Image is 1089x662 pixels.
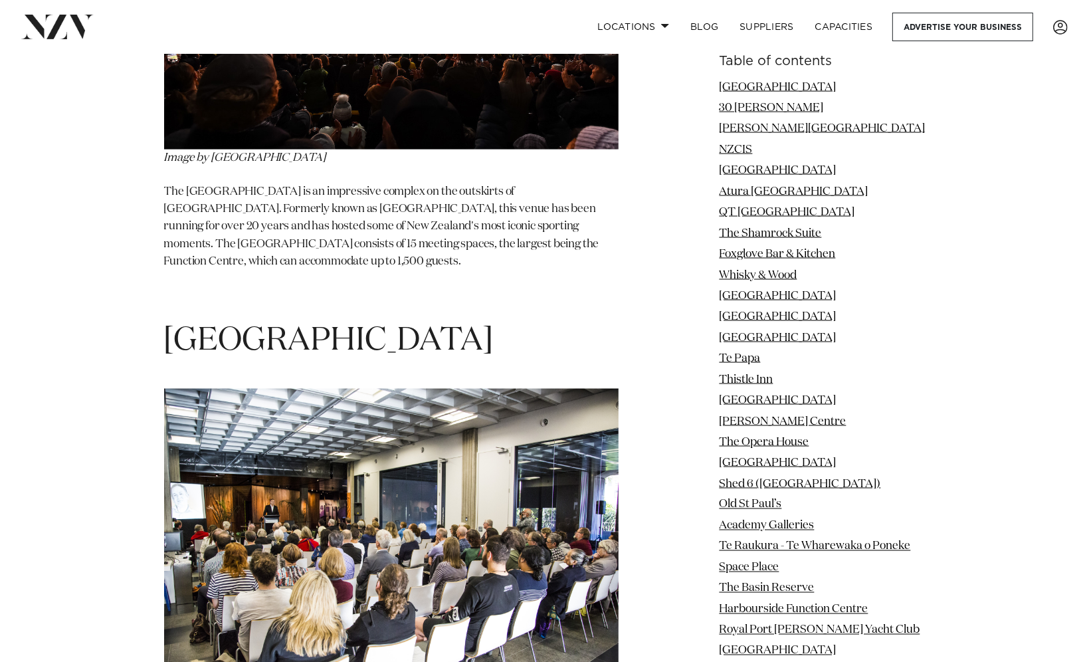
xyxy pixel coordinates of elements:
[164,325,494,357] span: [GEOGRAPHIC_DATA]
[720,185,868,197] a: Atura [GEOGRAPHIC_DATA]
[720,269,797,280] a: Whisky & Wood
[680,13,729,41] a: BLOG
[720,604,868,615] a: Harbourside Function Centre
[720,207,855,218] a: QT [GEOGRAPHIC_DATA]
[720,311,837,322] a: [GEOGRAPHIC_DATA]
[720,54,926,68] h6: Table of contents
[720,374,773,385] a: Thistle Inn
[21,15,94,39] img: nzv-logo.png
[720,645,837,657] a: [GEOGRAPHIC_DATA]
[720,457,837,469] a: [GEOGRAPHIC_DATA]
[892,13,1033,41] a: Advertise your business
[720,102,824,113] a: 30 [PERSON_NAME]
[720,562,779,573] a: Space Place
[720,165,837,176] a: [GEOGRAPHIC_DATA]
[729,13,804,41] a: SUPPLIERS
[720,436,809,447] a: The Opera House
[720,415,846,427] a: [PERSON_NAME] Centre
[720,249,836,260] a: Foxglove Bar & Kitchen
[720,123,926,134] a: [PERSON_NAME][GEOGRAPHIC_DATA]
[720,541,911,552] a: Te Raukura - Te Wharewaka o Poneke
[587,13,680,41] a: Locations
[805,13,884,41] a: Capacities
[720,144,753,155] a: NZCIS
[720,353,761,364] a: Te Papa
[164,183,619,271] p: The [GEOGRAPHIC_DATA] is an impressive complex on the outskirts of [GEOGRAPHIC_DATA]. Formerly kn...
[720,520,815,531] a: Academy Galleries
[720,227,822,239] a: The Shamrock Suite
[720,290,837,301] a: [GEOGRAPHIC_DATA]
[720,499,782,510] a: Old St Paul’s
[720,81,837,92] a: [GEOGRAPHIC_DATA]
[720,332,837,343] a: [GEOGRAPHIC_DATA]
[720,478,881,489] a: Shed 6 ([GEOGRAPHIC_DATA])
[720,624,920,635] a: Royal Port [PERSON_NAME] Yacht Club
[720,395,837,406] a: [GEOGRAPHIC_DATA]
[720,583,815,594] a: The Basin Reserve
